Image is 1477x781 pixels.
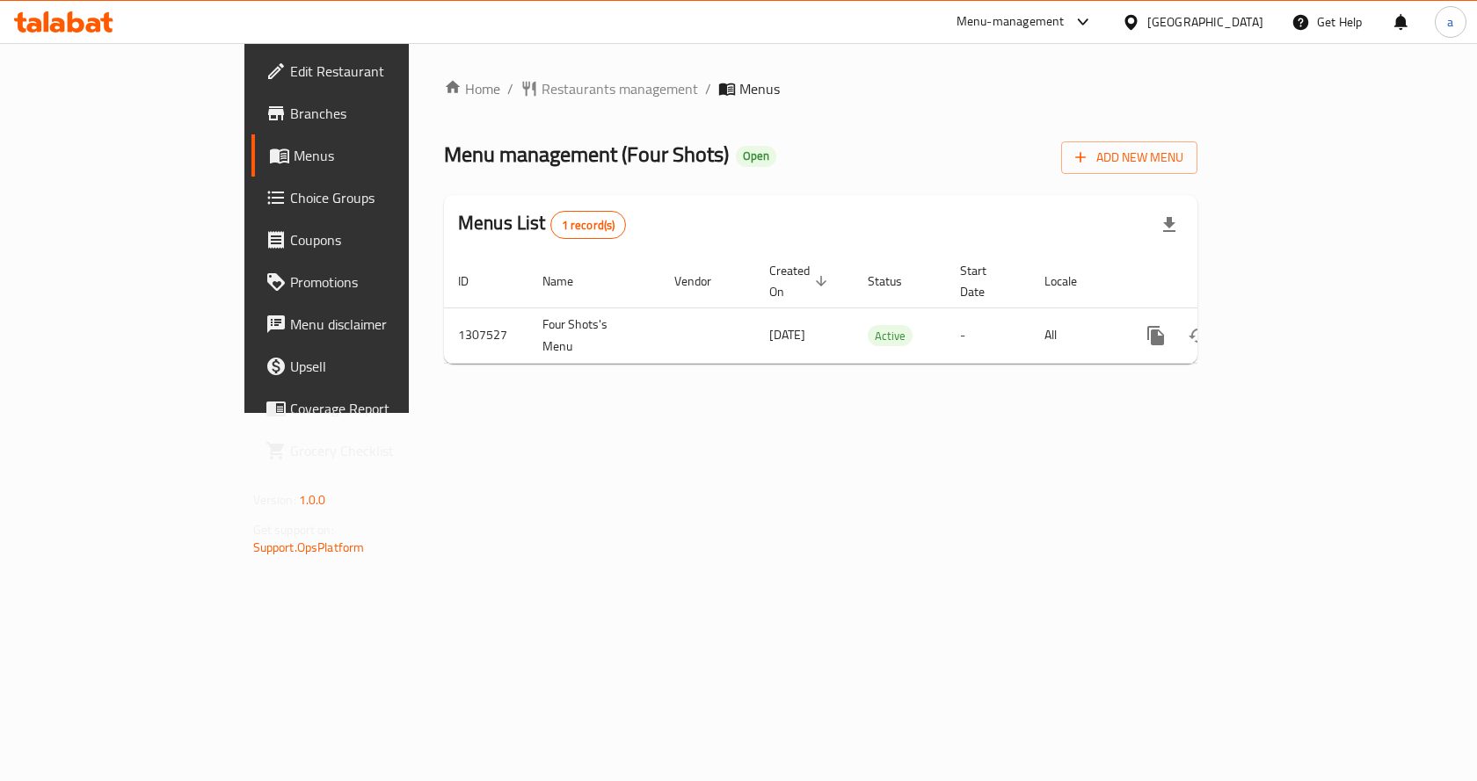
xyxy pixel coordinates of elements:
span: Menus [739,78,780,99]
a: Upsell [251,345,491,387]
div: Open [736,146,776,167]
table: enhanced table [444,255,1318,364]
span: Status [868,271,925,292]
span: Vendor [674,271,734,292]
div: [GEOGRAPHIC_DATA] [1147,12,1263,32]
span: ID [458,271,491,292]
td: All [1030,307,1121,363]
a: Restaurants management [520,78,698,99]
span: Version: [253,488,296,511]
div: Total records count [550,211,627,239]
span: Branches [290,103,477,124]
li: / [705,78,711,99]
span: Grocery Checklist [290,440,477,461]
a: Support.OpsPlatform [253,536,365,559]
span: Add New Menu [1075,147,1183,169]
button: Change Status [1177,315,1219,357]
a: Coupons [251,219,491,261]
a: Coverage Report [251,387,491,430]
span: [DATE] [769,323,805,346]
span: Locale [1044,271,1100,292]
td: Four Shots's Menu [528,307,660,363]
a: Menus [251,134,491,177]
span: Coupons [290,229,477,250]
span: Menu disclaimer [290,314,477,335]
a: Branches [251,92,491,134]
a: Edit Restaurant [251,50,491,92]
th: Actions [1121,255,1318,308]
span: Open [736,148,776,163]
span: a [1447,12,1453,32]
button: more [1135,315,1177,357]
li: / [507,78,513,99]
span: Get support on: [253,518,334,541]
span: Created On [769,260,833,302]
span: 1 record(s) [551,217,626,234]
a: Promotions [251,261,491,303]
div: Menu-management [957,11,1065,33]
span: Edit Restaurant [290,61,477,82]
span: Restaurants management [542,78,698,99]
a: Choice Groups [251,177,491,219]
a: Menu disclaimer [251,303,491,345]
span: Coverage Report [290,398,477,419]
span: Active [868,326,913,346]
div: Active [868,325,913,346]
button: Add New Menu [1061,141,1197,174]
span: Choice Groups [290,187,477,208]
h2: Menus List [458,210,626,239]
span: Menu management ( Four Shots ) [444,134,729,174]
a: Grocery Checklist [251,430,491,472]
div: Export file [1148,204,1190,246]
span: 1.0.0 [299,488,326,511]
span: Name [542,271,596,292]
span: Promotions [290,271,477,293]
td: - [946,307,1030,363]
span: Menus [294,145,477,166]
nav: breadcrumb [444,78,1197,99]
span: Upsell [290,356,477,377]
span: Start Date [960,260,1009,302]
